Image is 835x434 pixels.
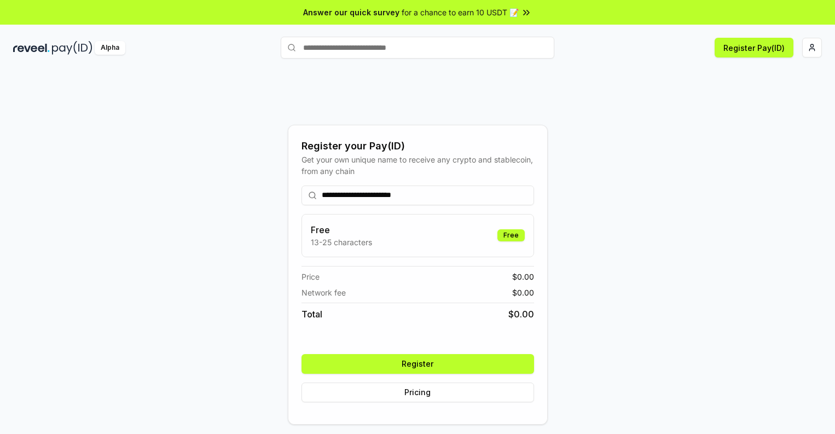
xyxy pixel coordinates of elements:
[303,7,399,18] span: Answer our quick survey
[497,229,525,241] div: Free
[512,287,534,298] span: $ 0.00
[402,7,519,18] span: for a chance to earn 10 USDT 📝
[301,138,534,154] div: Register your Pay(ID)
[508,308,534,321] span: $ 0.00
[301,271,320,282] span: Price
[301,154,534,177] div: Get your own unique name to receive any crypto and stablecoin, from any chain
[311,236,372,248] p: 13-25 characters
[311,223,372,236] h3: Free
[13,41,50,55] img: reveel_dark
[95,41,125,55] div: Alpha
[301,383,534,402] button: Pricing
[301,308,322,321] span: Total
[301,354,534,374] button: Register
[715,38,793,57] button: Register Pay(ID)
[301,287,346,298] span: Network fee
[52,41,92,55] img: pay_id
[512,271,534,282] span: $ 0.00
